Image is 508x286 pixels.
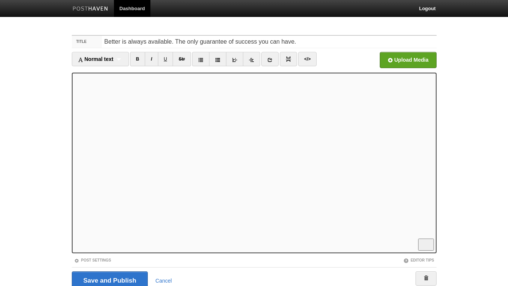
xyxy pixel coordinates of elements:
[74,258,111,262] a: Post Settings
[78,56,114,62] span: Normal text
[158,52,173,66] a: U
[286,56,291,62] img: pagebreak-icon.png
[298,52,317,66] a: </>
[73,6,108,12] img: Posthaven-bar
[179,56,185,62] del: Str
[403,258,434,262] a: Editor Tips
[130,52,146,66] a: B
[145,52,158,66] a: I
[173,52,191,66] a: Str
[155,278,172,284] a: Cancel
[72,36,102,48] label: Title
